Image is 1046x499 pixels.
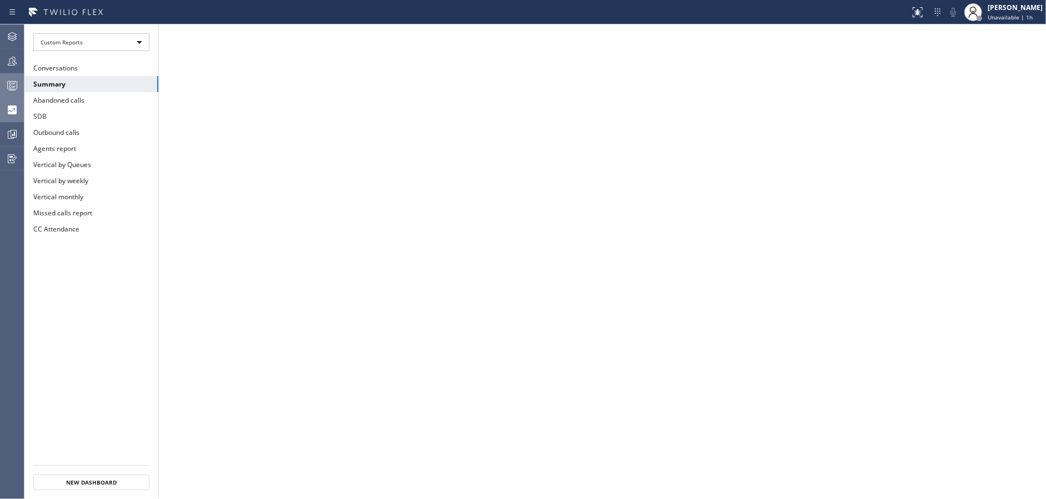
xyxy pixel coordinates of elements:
button: Vertical by Queues [24,157,158,173]
button: Summary [24,76,158,92]
button: Missed calls report [24,205,158,221]
button: Mute [945,4,961,20]
button: New Dashboard [33,475,149,490]
button: CC Attendance [24,221,158,237]
button: Vertical by weekly [24,173,158,189]
button: Agents report [24,140,158,157]
div: [PERSON_NAME] [988,3,1043,12]
iframe: dashboard_b794bedd1109 [159,24,1046,499]
button: SDB [24,108,158,124]
div: Custom Reports [33,33,149,51]
span: Unavailable | 1h [988,13,1033,21]
button: Conversations [24,60,158,76]
button: Outbound calls [24,124,158,140]
button: Abandoned calls [24,92,158,108]
button: Vertical monthly [24,189,158,205]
